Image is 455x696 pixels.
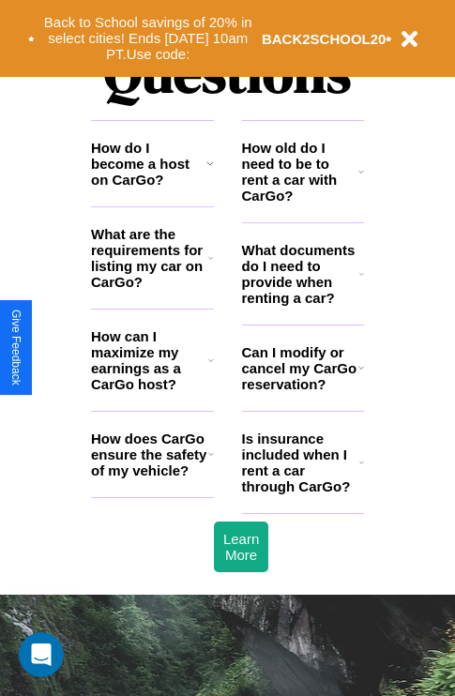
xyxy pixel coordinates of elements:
h3: What documents do I need to provide when renting a car? [242,242,360,306]
h3: Is insurance included when I rent a car through CarGo? [242,431,359,494]
iframe: Intercom live chat [19,632,64,677]
h3: How do I become a host on CarGo? [91,140,206,188]
b: BACK2SCHOOL20 [262,31,387,47]
button: Back to School savings of 20% in select cities! Ends [DATE] 10am PT.Use code: [35,9,262,68]
h3: What are the requirements for listing my car on CarGo? [91,226,208,290]
h3: How can I maximize my earnings as a CarGo host? [91,328,208,392]
h3: Can I modify or cancel my CarGo reservation? [242,344,358,392]
h3: How old do I need to be to rent a car with CarGo? [242,140,359,204]
div: Give Feedback [9,310,23,386]
h3: How does CarGo ensure the safety of my vehicle? [91,431,208,478]
button: Learn More [214,522,268,572]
